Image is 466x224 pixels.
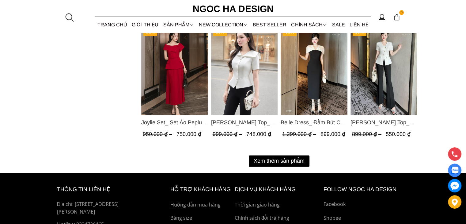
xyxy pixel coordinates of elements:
a: NEW COLLECTION [196,17,250,33]
span: [PERSON_NAME] Top_ Áo Vạt Chéo Đính 3 Cúc Tay Cộc Màu Trắng A934 [350,118,417,127]
a: Shopee [324,214,409,222]
p: Địa chỉ: [STREET_ADDRESS][PERSON_NAME] [57,200,156,216]
a: Hướng dẫn mua hàng [170,201,232,209]
div: Chính sách [289,17,330,33]
a: SALE [330,17,347,33]
a: Product image - Belle Dress_ Đầm Bút Chì Đen Phối Choàng Vai May Ly Màu Trắng Kèm Hoa D961 [281,26,347,115]
span: [PERSON_NAME] Top_ Áo Vest Cách Điệu Cổ Ngang Vạt Chéo Tay Cộc Màu Trắng A936 [211,118,278,127]
a: Link to Amy Top_ Áo Vạt Chéo Đính 3 Cúc Tay Cộc Màu Trắng A934 [350,118,417,127]
a: Link to Fiona Top_ Áo Vest Cách Điệu Cổ Ngang Vạt Chéo Tay Cộc Màu Trắng A936 [211,118,278,127]
span: 750.000 ₫ [176,131,201,137]
a: Product image - Amy Top_ Áo Vạt Chéo Đính 3 Cúc Tay Cộc Màu Trắng A934 [350,26,417,115]
a: Link to Joylie Set_ Set Áo Peplum Vai Lệch, Chân Váy Dập Ly Màu Đỏ A956, CV120 [141,118,208,127]
a: GIỚI THIỆU [130,17,161,33]
a: Display image [448,164,461,177]
span: 999.000 ₫ [212,131,243,137]
div: SẢN PHẨM [161,17,196,33]
span: 899.000 ₫ [352,131,383,137]
h6: hỗ trợ khách hàng [170,185,232,194]
img: Belle Dress_ Đầm Bút Chì Đen Phối Choàng Vai May Ly Màu Trắng Kèm Hoa D961 [281,26,347,115]
h6: Dịch vụ khách hàng [235,185,320,194]
a: Chính sách đổi trả hàng [235,214,320,222]
a: Product image - Fiona Top_ Áo Vest Cách Điệu Cổ Ngang Vạt Chéo Tay Cộc Màu Trắng A936 [211,26,278,115]
img: Amy Top_ Áo Vạt Chéo Đính 3 Cúc Tay Cộc Màu Trắng A934 [350,26,417,115]
button: Xem thêm sản phẩm [249,155,309,167]
a: Thời gian giao hàng [235,201,320,209]
img: Display image [451,167,458,174]
a: LIÊN HỆ [347,17,371,33]
a: Link to Belle Dress_ Đầm Bút Chì Đen Phối Choàng Vai May Ly Màu Trắng Kèm Hoa D961 [281,118,347,127]
span: 899.000 ₫ [320,131,345,137]
span: 1.299.000 ₫ [282,131,318,137]
a: TRANG CHỦ [95,17,130,33]
img: Fiona Top_ Áo Vest Cách Điệu Cổ Ngang Vạt Chéo Tay Cộc Màu Trắng A936 [211,26,278,115]
span: 748.000 ₫ [246,131,271,137]
span: Joylie Set_ Set Áo Peplum Vai Lệch, Chân Váy Dập Ly Màu Đỏ A956, CV120 [141,118,208,127]
img: img-CART-ICON-ksit0nf1 [393,14,400,21]
span: 950.000 ₫ [143,131,174,137]
a: Product image - Joylie Set_ Set Áo Peplum Vai Lệch, Chân Váy Dập Ly Màu Đỏ A956, CV120 [141,26,208,115]
a: BEST SELLER [251,17,289,33]
span: 0 [399,10,404,15]
h6: Follow ngoc ha Design [324,185,409,194]
a: messenger [448,179,461,192]
span: 550.000 ₫ [385,131,410,137]
a: Bảng size [170,214,232,222]
span: Belle Dress_ Đầm Bút Chì Đen Phối Choàng Vai May Ly Màu Trắng Kèm Hoa D961 [281,118,347,127]
a: Facebook [324,200,409,208]
img: Joylie Set_ Set Áo Peplum Vai Lệch, Chân Váy Dập Ly Màu Đỏ A956, CV120 [141,26,208,115]
h6: thông tin liên hệ [57,185,156,194]
a: Ngoc Ha Design [187,2,279,16]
